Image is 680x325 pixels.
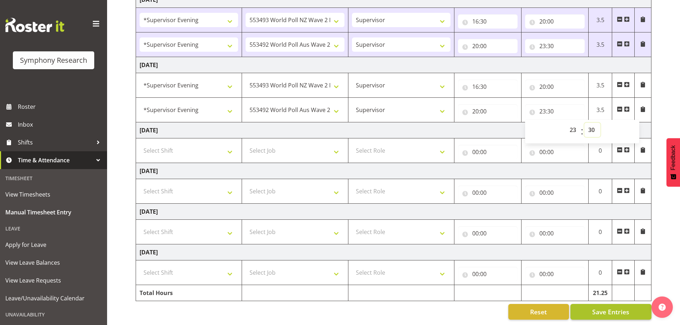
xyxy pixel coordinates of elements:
span: Reset [530,307,547,316]
input: Click to select... [525,267,585,281]
input: Click to select... [458,14,518,29]
input: Click to select... [458,145,518,159]
input: Click to select... [525,226,585,240]
td: [DATE] [136,163,651,179]
button: Feedback - Show survey [666,138,680,187]
a: View Leave Balances [2,254,105,271]
img: Rosterit website logo [5,18,64,32]
input: Click to select... [525,80,585,94]
td: 21.25 [588,285,612,301]
span: Leave/Unavailability Calendar [5,293,102,304]
input: Click to select... [458,267,518,281]
input: Click to select... [525,186,585,200]
div: Symphony Research [20,55,87,66]
div: Timesheet [2,171,105,186]
span: View Timesheets [5,189,102,200]
td: 0 [588,220,612,244]
div: Leave [2,221,105,236]
span: Shifts [18,137,93,148]
input: Click to select... [525,39,585,53]
button: Reset [508,304,569,320]
td: [DATE] [136,122,651,138]
td: 0 [588,179,612,204]
input: Click to select... [525,104,585,118]
td: 3.5 [588,73,612,98]
td: [DATE] [136,57,651,73]
div: Unavailability [2,307,105,322]
input: Click to select... [458,39,518,53]
span: Feedback [670,145,676,170]
a: Apply for Leave [2,236,105,254]
img: help-xxl-2.png [659,304,666,311]
span: Roster [18,101,104,112]
span: Time & Attendance [18,155,93,166]
span: View Leave Requests [5,275,102,286]
a: Leave/Unavailability Calendar [2,289,105,307]
td: 3.5 [588,32,612,57]
td: 3.5 [588,98,612,122]
span: Save Entries [592,307,629,316]
td: Total Hours [136,285,242,301]
span: Inbox [18,119,104,130]
a: View Leave Requests [2,271,105,289]
input: Click to select... [458,80,518,94]
a: Manual Timesheet Entry [2,203,105,221]
td: 3.5 [588,8,612,32]
a: View Timesheets [2,186,105,203]
td: 0 [588,138,612,163]
td: 0 [588,260,612,285]
span: View Leave Balances [5,257,102,268]
input: Click to select... [458,226,518,240]
input: Click to select... [458,104,518,118]
span: : [581,123,583,141]
span: Apply for Leave [5,239,102,250]
td: [DATE] [136,204,651,220]
input: Click to select... [525,14,585,29]
input: Click to select... [458,186,518,200]
input: Click to select... [525,145,585,159]
td: [DATE] [136,244,651,260]
button: Save Entries [570,304,651,320]
span: Manual Timesheet Entry [5,207,102,218]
